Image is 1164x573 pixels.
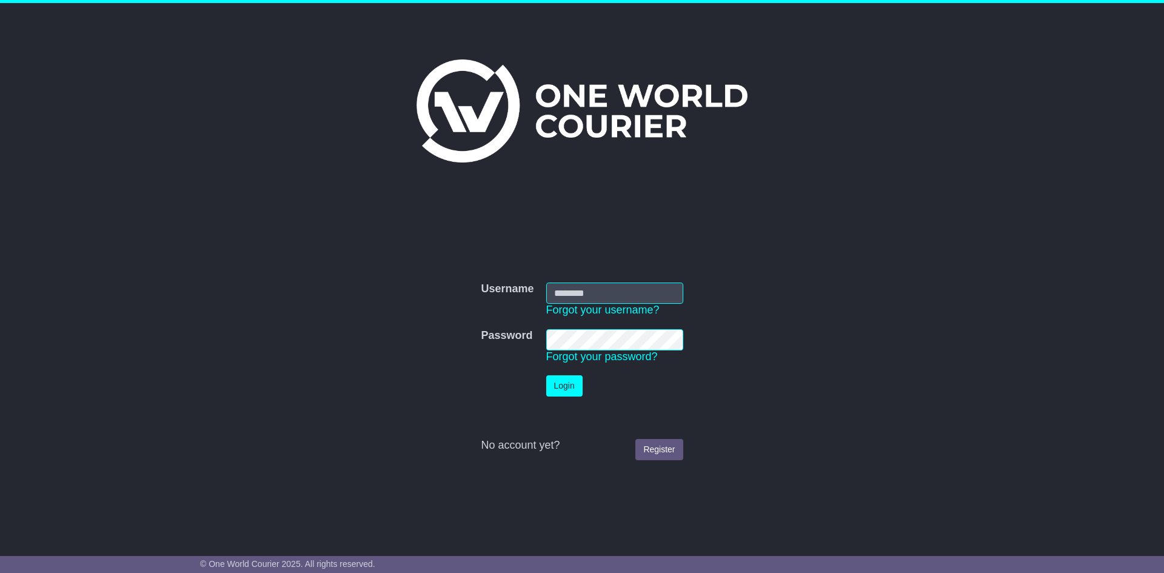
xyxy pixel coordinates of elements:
label: Username [481,283,533,296]
a: Register [635,439,683,460]
span: © One World Courier 2025. All rights reserved. [200,559,375,569]
a: Forgot your password? [546,350,658,363]
button: Login [546,375,583,397]
div: No account yet? [481,439,683,452]
a: Forgot your username? [546,304,660,316]
img: One World [416,59,748,163]
label: Password [481,329,532,343]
